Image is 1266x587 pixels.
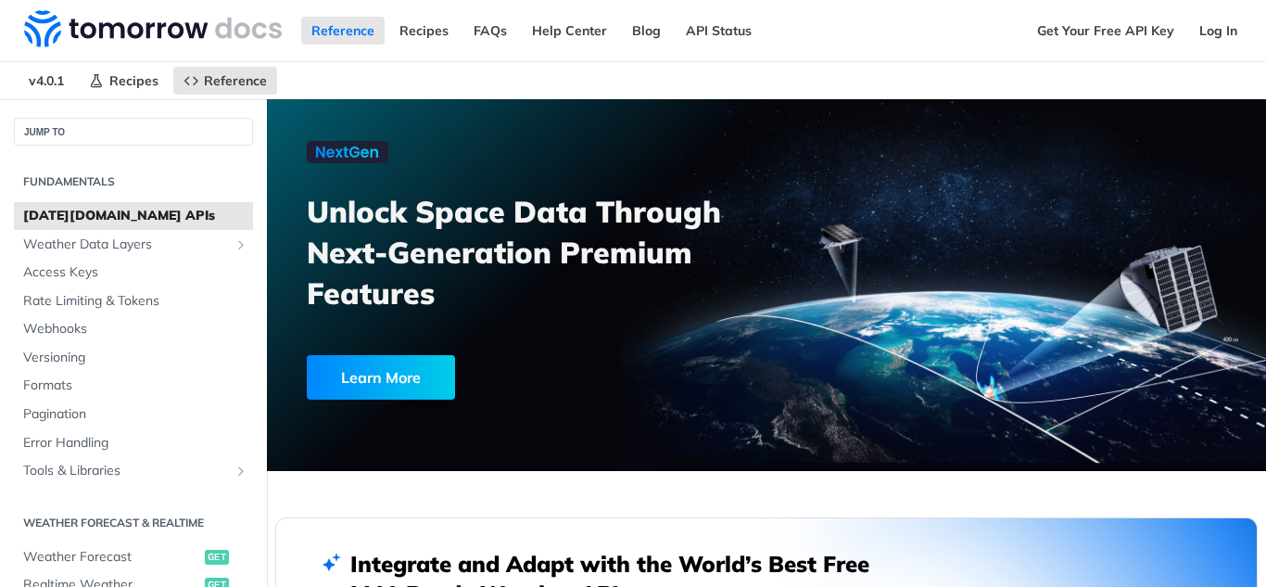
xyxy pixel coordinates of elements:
a: API Status [676,17,762,45]
img: NextGen [307,141,388,163]
a: Recipes [389,17,459,45]
a: Reference [173,67,277,95]
span: Access Keys [23,263,248,282]
a: Webhooks [14,315,253,343]
a: Weather Data LayersShow subpages for Weather Data Layers [14,231,253,259]
span: Tools & Libraries [23,462,229,480]
a: FAQs [463,17,517,45]
span: Weather Data Layers [23,236,229,254]
span: Formats [23,376,248,395]
a: Reference [301,17,385,45]
a: Rate Limiting & Tokens [14,287,253,315]
a: [DATE][DOMAIN_NAME] APIs [14,202,253,230]
a: Weather Forecastget [14,543,253,571]
a: Tools & LibrariesShow subpages for Tools & Libraries [14,457,253,485]
div: Learn More [307,355,455,400]
h2: Fundamentals [14,173,253,190]
button: JUMP TO [14,118,253,146]
a: Recipes [79,67,169,95]
a: Blog [622,17,671,45]
span: Weather Forecast [23,548,200,567]
span: Recipes [109,72,158,89]
span: [DATE][DOMAIN_NAME] APIs [23,207,248,225]
a: Pagination [14,401,253,428]
span: get [205,550,229,565]
button: Show subpages for Tools & Libraries [234,464,248,479]
h2: Weather Forecast & realtime [14,515,253,531]
span: Rate Limiting & Tokens [23,292,248,311]
span: Reference [204,72,267,89]
a: Get Your Free API Key [1027,17,1184,45]
a: Error Handling [14,429,253,457]
a: Log In [1189,17,1247,45]
button: Show subpages for Weather Data Layers [234,237,248,252]
a: Formats [14,372,253,400]
span: v4.0.1 [19,67,74,95]
h3: Unlock Space Data Through Next-Generation Premium Features [307,191,787,313]
img: Tomorrow.io Weather API Docs [24,10,282,47]
span: Webhooks [23,320,248,338]
a: Versioning [14,344,253,372]
span: Error Handling [23,434,248,453]
a: Help Center [522,17,617,45]
a: Access Keys [14,259,253,287]
a: Learn More [307,355,690,400]
span: Pagination [23,405,248,424]
span: Versioning [23,349,248,367]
